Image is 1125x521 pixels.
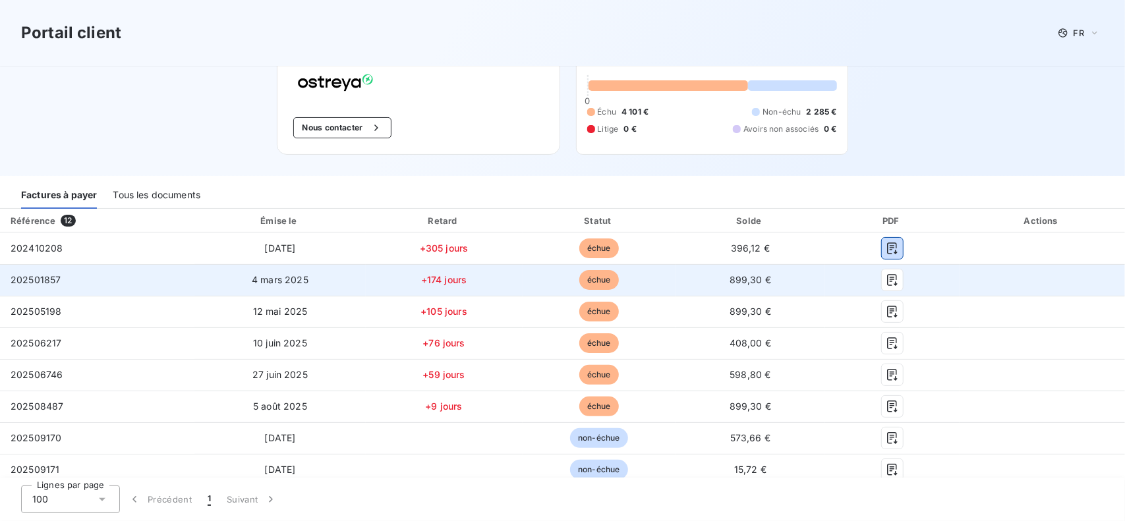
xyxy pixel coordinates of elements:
[734,464,766,475] span: 15,72 €
[264,432,295,443] span: [DATE]
[730,337,771,348] span: 408,00 €
[579,365,619,385] span: échue
[623,123,636,135] span: 0 €
[420,306,467,317] span: +105 jours
[730,432,770,443] span: 573,66 €
[113,181,200,209] div: Tous les documents
[21,181,97,209] div: Factures à payer
[293,69,378,96] img: Company logo
[11,464,59,475] span: 202509171
[368,214,520,227] div: Retard
[208,493,211,506] span: 1
[422,337,465,348] span: +76 jours
[807,106,837,118] span: 2 285 €
[252,369,308,380] span: 27 juin 2025
[11,242,63,254] span: 202410208
[730,306,771,317] span: 899,30 €
[525,214,674,227] div: Statut
[579,270,619,290] span: échue
[420,242,469,254] span: +305 jours
[11,215,55,226] div: Référence
[425,400,462,412] span: +9 jours
[252,274,308,285] span: 4 mars 2025
[21,21,121,45] h3: Portail client
[678,214,822,227] div: Solde
[197,214,362,227] div: Émise le
[579,397,619,416] span: échue
[828,214,957,227] div: PDF
[598,106,617,118] span: Échu
[579,333,619,353] span: échue
[824,123,836,135] span: 0 €
[11,274,61,285] span: 202501857
[743,123,819,135] span: Avoirs non associés
[731,242,770,254] span: 396,12 €
[11,337,61,348] span: 202506217
[253,400,307,412] span: 5 août 2025
[1074,28,1084,38] span: FR
[11,369,63,380] span: 202506746
[11,432,61,443] span: 202509170
[579,302,619,321] span: échue
[264,242,295,254] span: [DATE]
[422,369,465,380] span: +59 jours
[585,96,590,106] span: 0
[293,117,391,138] button: Nous contacter
[763,106,801,118] span: Non-échu
[253,337,307,348] span: 10 juin 2025
[421,274,467,285] span: +174 jours
[253,306,308,317] span: 12 mai 2025
[61,215,75,227] span: 12
[570,460,627,480] span: non-échue
[120,485,200,513] button: Précédent
[219,485,285,513] button: Suivant
[11,306,61,317] span: 202505198
[264,464,295,475] span: [DATE]
[621,106,649,118] span: 4 101 €
[11,400,63,412] span: 202508487
[598,123,619,135] span: Litige
[730,274,771,285] span: 899,30 €
[570,428,627,448] span: non-échue
[730,400,771,412] span: 899,30 €
[730,369,770,380] span: 598,80 €
[200,485,219,513] button: 1
[579,238,619,258] span: échue
[962,214,1122,227] div: Actions
[32,493,48,506] span: 100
